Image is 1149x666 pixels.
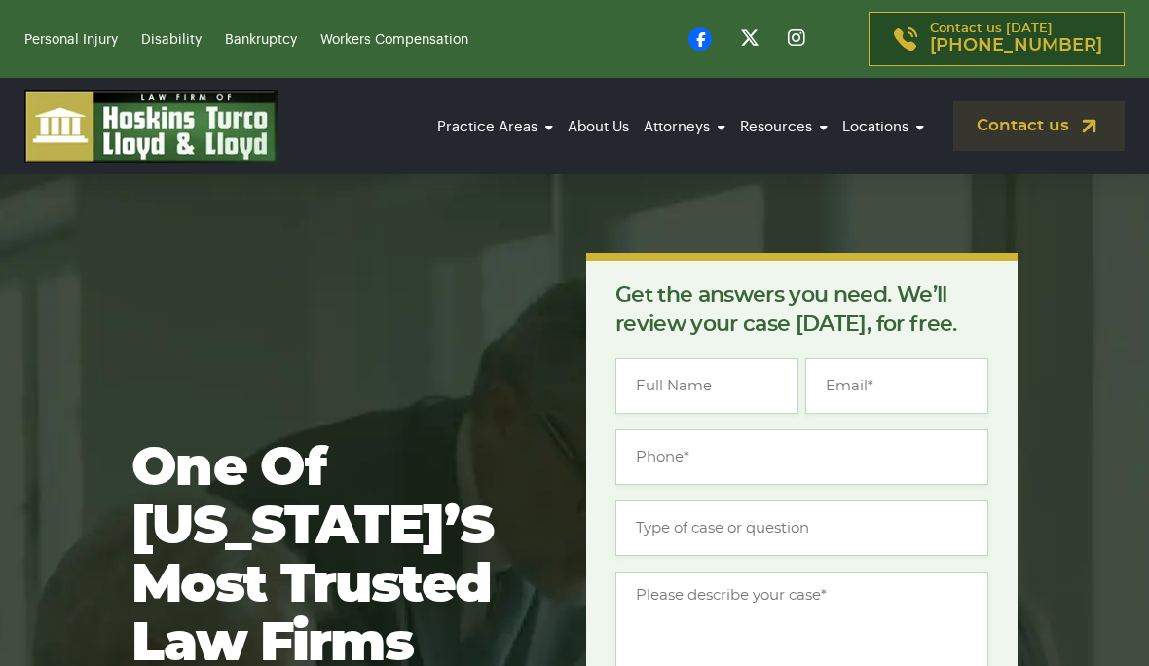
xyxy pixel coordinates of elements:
a: Personal Injury [24,33,118,47]
input: Type of case or question [615,500,988,556]
p: Get the answers you need. We’ll review your case [DATE], for free. [615,280,988,339]
a: Contact us [953,101,1125,151]
input: Full Name [615,358,798,414]
p: Contact us [DATE] [930,22,1102,55]
a: Attorneys [639,100,730,154]
span: [PHONE_NUMBER] [930,36,1102,55]
input: Phone* [615,429,988,485]
a: Disability [141,33,202,47]
a: Bankruptcy [225,33,297,47]
input: Email* [805,358,988,414]
a: Workers Compensation [320,33,468,47]
img: logo [24,90,278,163]
a: About Us [563,100,634,154]
a: Resources [735,100,833,154]
a: Practice Areas [432,100,558,154]
a: Contact us [DATE][PHONE_NUMBER] [869,12,1125,66]
a: Locations [837,100,929,154]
